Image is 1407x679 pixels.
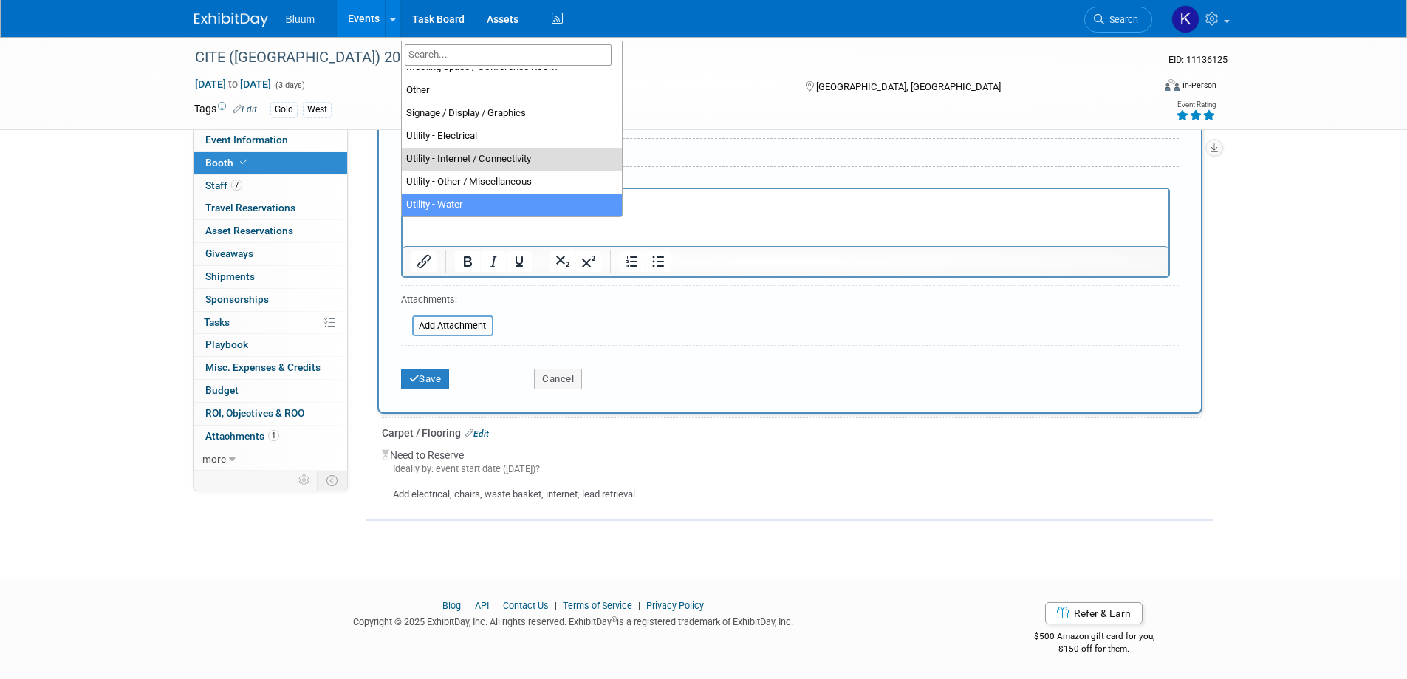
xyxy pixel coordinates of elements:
span: Bluum [286,13,315,25]
li: Utility - Internet / Connectivity [402,148,622,171]
span: | [491,600,501,611]
a: Asset Reservations [194,220,347,242]
li: Utility - Electrical [402,125,622,148]
a: Edit [233,104,257,115]
span: Attachments [205,430,279,442]
a: Staff7 [194,175,347,197]
a: Attachments1 [194,426,347,448]
a: Booth [194,152,347,174]
span: more [202,453,226,465]
span: Travel Reservations [205,202,295,214]
button: Numbered list [620,251,645,272]
button: Cancel [534,369,582,389]
li: Utility - Other / Miscellaneous [402,171,622,194]
a: Budget [194,380,347,402]
a: Playbook [194,334,347,356]
a: ROI, Objectives & ROO [194,403,347,425]
span: (3 days) [274,81,305,90]
div: Reservation Notes/Details: [401,173,1170,188]
a: Blog [442,600,461,611]
button: Bullet list [646,251,671,272]
span: 7 [231,180,242,191]
span: 1 [268,430,279,441]
iframe: Rich Text Area [403,189,1168,246]
li: Other [402,79,622,102]
a: Event Information [194,129,347,151]
div: $500 Amazon gift card for you, [975,621,1213,655]
div: $150 off for them. [975,643,1213,655]
a: Tasks [194,312,347,334]
a: Terms of Service [563,600,632,611]
button: Bold [455,251,480,272]
a: Edit [465,429,489,439]
li: Signage / Display / Graphics [402,102,622,125]
div: Attachments: [401,293,493,310]
input: Search... [405,44,612,66]
span: ROI, Objectives & ROO [205,407,304,419]
a: Sponsorships [194,289,347,311]
span: [DATE] [DATE] [194,78,272,91]
a: Misc. Expenses & Credits [194,357,347,379]
td: Toggle Event Tabs [317,471,347,490]
a: Giveaways [194,243,347,265]
div: In-Person [1182,80,1216,91]
span: Shipments [205,270,255,282]
a: API [475,600,489,611]
i: Booth reservation complete [240,158,247,166]
button: Insert/edit link [411,251,437,272]
span: Event Information [205,134,288,146]
span: Booth [205,157,250,168]
button: Subscript [550,251,575,272]
a: Shipments [194,266,347,288]
span: Tasks [204,316,230,328]
a: more [194,448,347,471]
div: Ideally by: event start date ([DATE])? [382,463,1202,476]
button: Italic [481,251,506,272]
span: Budget [205,384,239,396]
div: Event Rating [1176,101,1216,109]
div: Copyright © 2025 ExhibitDay, Inc. All rights reserved. ExhibitDay is a registered trademark of Ex... [194,612,954,629]
a: Travel Reservations [194,197,347,219]
a: Refer & Earn [1045,602,1143,624]
button: Superscript [576,251,601,272]
span: | [634,600,644,611]
li: Utility - Water [402,194,622,216]
span: Event ID: 11136125 [1168,54,1228,65]
td: Tags [194,101,257,118]
span: Sponsorships [205,293,269,305]
img: ExhibitDay [194,13,268,27]
span: Asset Reservations [205,225,293,236]
div: Event Format [1065,77,1217,99]
div: Gold [270,102,298,117]
span: | [463,600,473,611]
span: [GEOGRAPHIC_DATA], [GEOGRAPHIC_DATA] [816,81,1001,92]
span: Playbook [205,338,248,350]
a: Search [1084,7,1152,33]
span: | [551,600,561,611]
button: Save [401,369,450,389]
td: Personalize Event Tab Strip [292,471,318,490]
img: Format-Inperson.png [1165,79,1180,91]
div: West [303,102,332,117]
span: Misc. Expenses & Credits [205,361,321,373]
span: Giveaways [205,248,253,259]
div: Add electrical, chairs, waste basket, internet, lead retrieval [382,476,1202,502]
sup: ® [612,615,617,624]
img: Kellie Noller [1171,5,1199,33]
div: Need to Reserve [382,440,1202,502]
div: Carpet / Flooring [382,426,1202,440]
div: CITE ([GEOGRAPHIC_DATA]) 2025 [190,44,1130,71]
a: Privacy Policy [646,600,704,611]
button: Underline [507,251,532,272]
span: Staff [205,180,242,191]
a: Contact Us [503,600,549,611]
span: to [226,78,240,90]
span: Search [1104,14,1138,25]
